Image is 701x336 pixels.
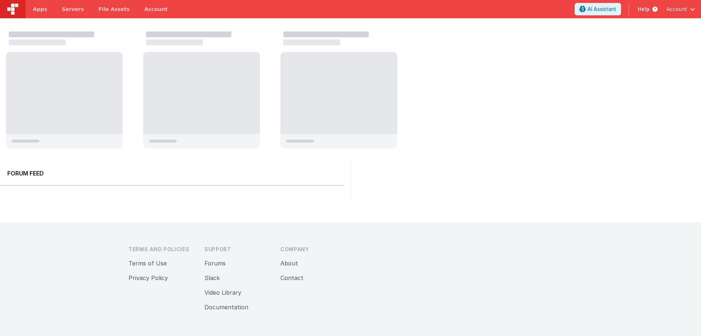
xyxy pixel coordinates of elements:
button: AI Assistant [575,3,621,15]
span: Servers [62,5,84,13]
button: Slack [204,273,220,282]
h3: Support [204,246,269,253]
button: Contact [280,273,303,282]
a: Privacy Policy [129,274,168,282]
span: AI Assistant [587,5,616,13]
button: Video Library [204,288,241,297]
a: About [280,260,298,267]
h3: Terms and Policies [129,246,193,253]
h2: Forum Feed [7,169,337,178]
span: Help [638,5,650,13]
button: Account [666,5,695,13]
span: Apps [33,5,47,13]
button: About [280,259,298,268]
span: Account [666,5,687,13]
span: File Assets [99,5,130,13]
a: Slack [204,274,220,282]
a: Terms of Use [129,260,167,267]
h3: Company [280,246,345,253]
button: Documentation [204,303,248,312]
button: Forums [204,259,226,268]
